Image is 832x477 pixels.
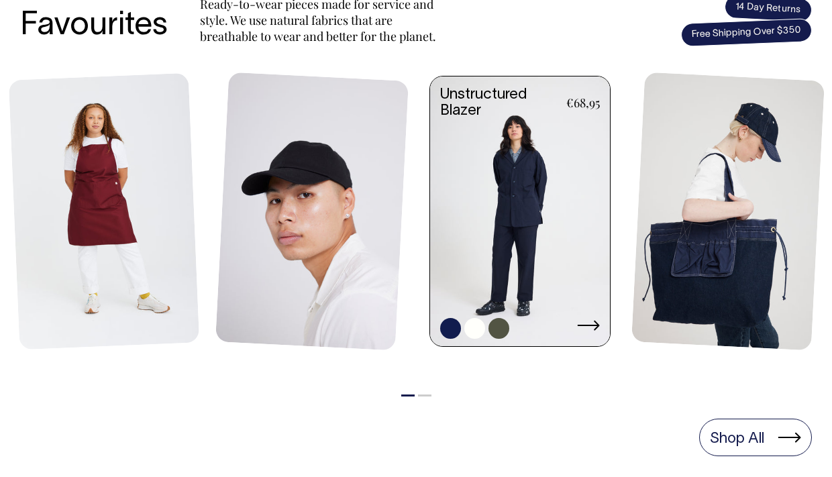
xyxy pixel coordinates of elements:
img: Mo Apron [9,73,199,350]
img: Blank Dad Cap [215,72,409,350]
button: 1 of 2 [401,394,415,396]
span: Free Shipping Over $350 [680,18,812,47]
a: Shop All [699,419,812,456]
img: Store Bag [631,72,825,350]
button: 2 of 2 [418,394,431,396]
